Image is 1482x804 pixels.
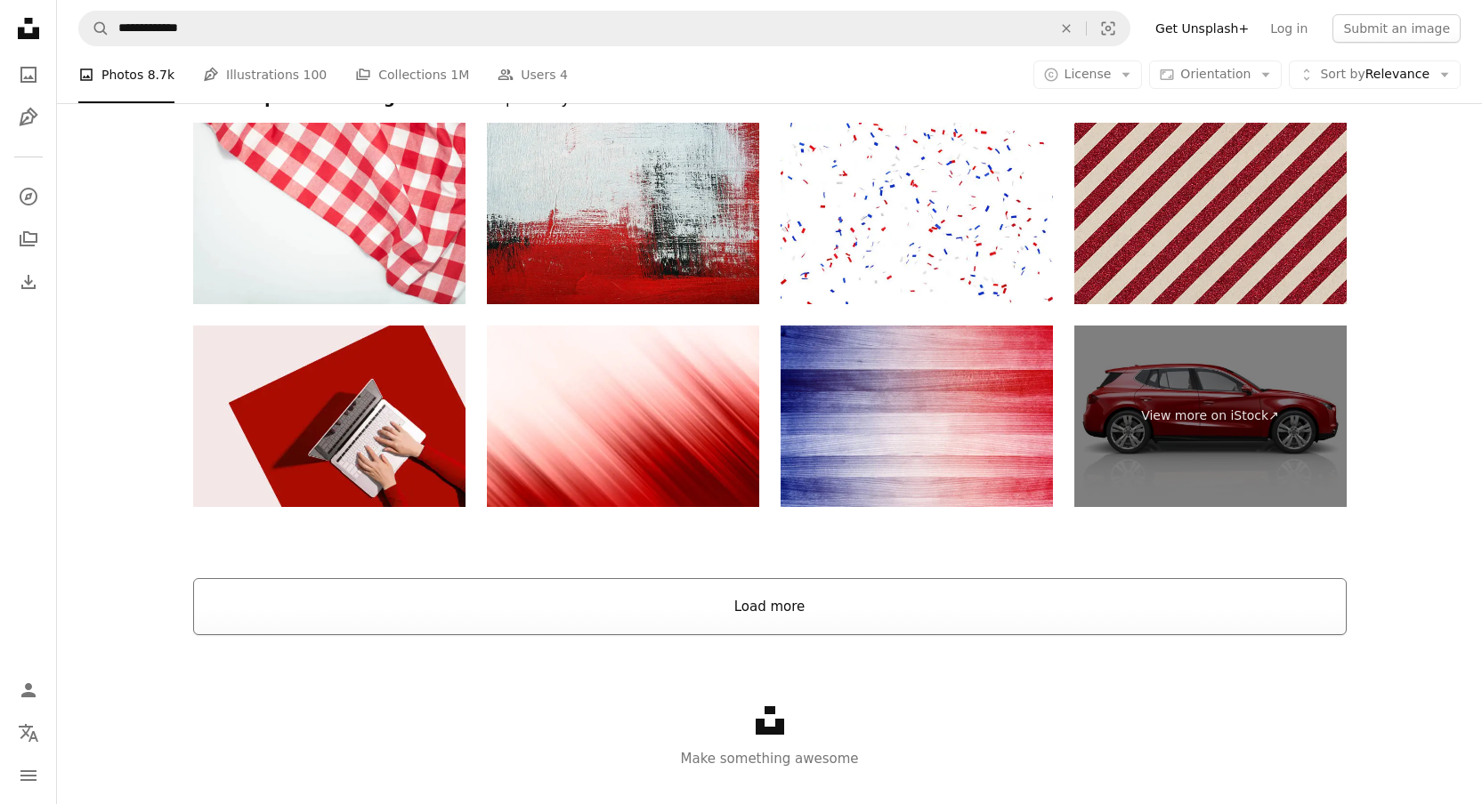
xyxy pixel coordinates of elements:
[11,179,46,214] a: Explore
[11,100,46,135] a: Illustrations
[193,123,466,304] img: Checkered Tablecloth Backgrounds
[355,46,469,103] a: Collections 1M
[11,11,46,50] a: Home — Unsplash
[1065,67,1112,81] span: License
[57,748,1482,769] p: Make something awesome
[11,221,46,257] a: Collections
[781,123,1053,304] img: Square Shaped Paper Confetti in American Flag Colors Falling over Blue Background
[487,123,759,304] img: Black, white, red acrylic paint on metal surface. Brushstroke 2
[11,758,46,793] button: Menu
[1074,123,1347,304] img: textured paper with red glitter stripe
[11,672,46,708] a: Log in / Sign up
[1332,14,1461,43] button: Submit an image
[1087,12,1130,45] button: Visual search
[304,65,328,84] span: 100
[193,326,466,507] img: Person using a laptop computer
[487,326,759,507] img: Abstract red dreamy background
[1320,66,1429,84] span: Relevance
[1289,60,1461,89] button: Sort byRelevance
[1149,60,1282,89] button: Orientation
[1180,67,1251,81] span: Orientation
[498,46,568,103] a: Users 4
[203,46,327,103] a: Illustrations 100
[1320,67,1365,81] span: Sort by
[11,715,46,751] button: Language
[1145,14,1259,43] a: Get Unsplash+
[1033,60,1143,89] button: License
[560,65,568,84] span: 4
[79,12,109,45] button: Search Unsplash
[1074,326,1347,507] a: View more on iStock↗
[11,57,46,92] a: Photos
[1047,12,1086,45] button: Clear
[1259,14,1318,43] a: Log in
[193,578,1347,635] button: Load more
[450,65,469,84] span: 1M
[78,11,1130,46] form: Find visuals sitewide
[11,264,46,300] a: Download History
[781,326,1053,507] img: Patriotic red white blue July 4th 14, Memorial, Labor, President Day Wood Background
